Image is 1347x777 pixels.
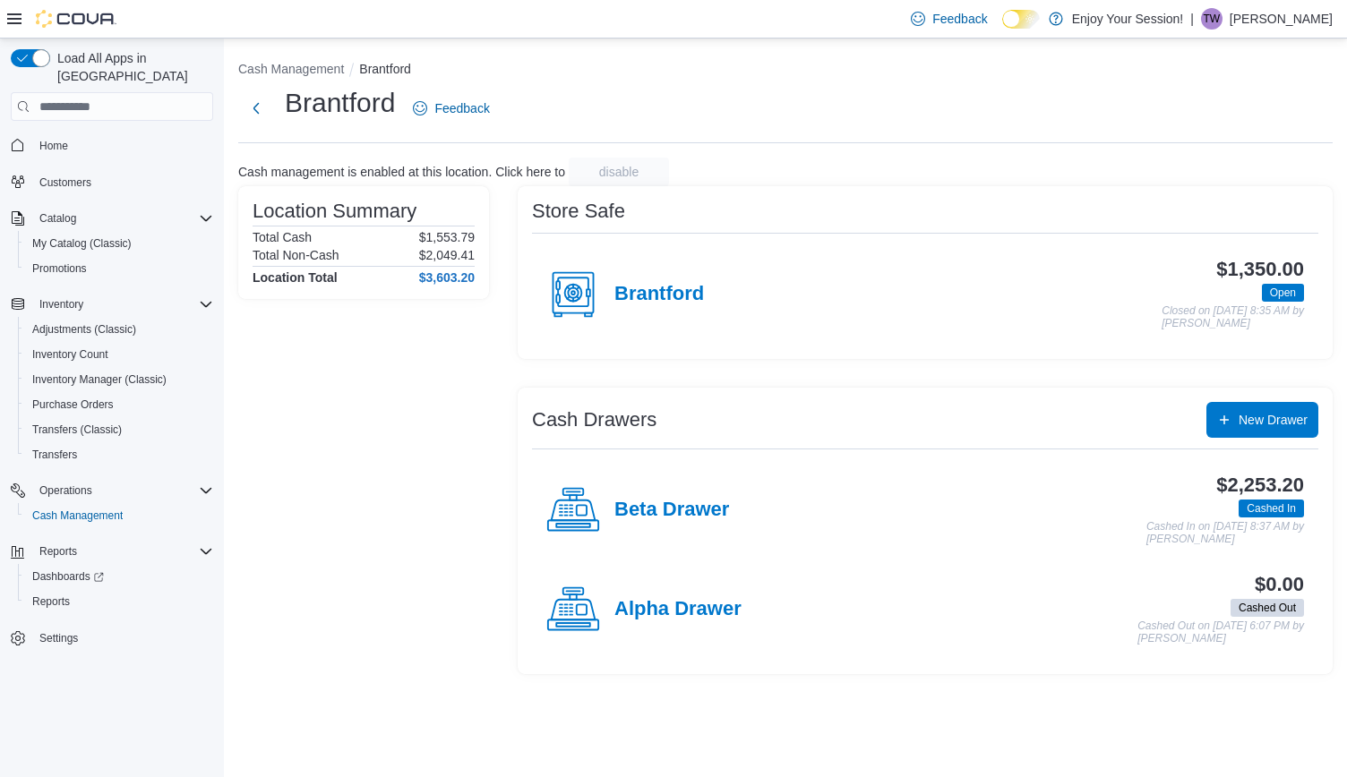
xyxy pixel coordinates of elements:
[614,283,704,306] h4: Brantford
[253,201,416,222] h3: Location Summary
[39,139,68,153] span: Home
[32,294,213,315] span: Inventory
[39,631,78,645] span: Settings
[39,483,92,498] span: Operations
[32,294,90,315] button: Inventory
[25,258,94,279] a: Promotions
[1216,474,1304,496] h3: $2,253.20
[32,508,123,523] span: Cash Management
[904,1,994,37] a: Feedback
[32,480,213,501] span: Operations
[11,124,213,697] nav: Complex example
[25,591,77,612] a: Reports
[32,594,70,609] span: Reports
[32,372,167,387] span: Inventory Manager (Classic)
[4,539,220,564] button: Reports
[25,344,116,365] a: Inventory Count
[25,344,213,365] span: Inventory Count
[25,394,213,415] span: Purchase Orders
[32,448,77,462] span: Transfers
[532,201,625,222] h3: Store Safe
[614,598,742,621] h4: Alpha Drawer
[25,319,213,340] span: Adjustments (Classic)
[1262,284,1304,302] span: Open
[253,270,338,285] h4: Location Total
[25,394,121,415] a: Purchase Orders
[39,175,91,190] span: Customers
[39,297,83,312] span: Inventory
[32,172,99,193] a: Customers
[25,444,213,465] span: Transfers
[32,569,104,584] span: Dashboards
[532,409,656,431] h3: Cash Drawers
[32,541,84,562] button: Reports
[36,10,116,28] img: Cova
[18,503,220,528] button: Cash Management
[4,478,220,503] button: Operations
[50,49,213,85] span: Load All Apps in [GEOGRAPHIC_DATA]
[1270,285,1296,301] span: Open
[4,206,220,231] button: Catalog
[18,564,220,589] a: Dashboards
[406,90,496,126] a: Feedback
[32,133,213,156] span: Home
[1204,8,1221,30] span: TW
[4,132,220,158] button: Home
[1072,8,1184,30] p: Enjoy Your Session!
[238,165,565,179] p: Cash management is enabled at this location. Click here to
[18,342,220,367] button: Inventory Count
[253,248,339,262] h6: Total Non-Cash
[1002,29,1003,30] span: Dark Mode
[18,417,220,442] button: Transfers (Classic)
[1206,402,1318,438] button: New Drawer
[1146,521,1304,545] p: Cashed In on [DATE] 8:37 AM by [PERSON_NAME]
[1231,599,1304,617] span: Cashed Out
[18,589,220,614] button: Reports
[419,230,475,244] p: $1,553.79
[285,85,395,121] h1: Brantford
[32,347,108,362] span: Inventory Count
[1239,411,1308,429] span: New Drawer
[32,628,85,649] a: Settings
[434,99,489,117] span: Feedback
[25,369,213,390] span: Inventory Manager (Classic)
[25,233,139,254] a: My Catalog (Classic)
[1239,600,1296,616] span: Cashed Out
[25,419,129,440] a: Transfers (Classic)
[32,236,132,251] span: My Catalog (Classic)
[32,627,213,649] span: Settings
[25,566,111,587] a: Dashboards
[1002,10,1040,29] input: Dark Mode
[1190,8,1194,30] p: |
[1137,620,1304,645] p: Cashed Out on [DATE] 6:07 PM by [PERSON_NAME]
[569,158,669,186] button: disable
[253,230,312,244] h6: Total Cash
[25,591,213,612] span: Reports
[32,480,99,501] button: Operations
[32,541,213,562] span: Reports
[18,367,220,392] button: Inventory Manager (Classic)
[18,442,220,467] button: Transfers
[32,423,122,437] span: Transfers (Classic)
[25,233,213,254] span: My Catalog (Classic)
[39,544,77,559] span: Reports
[932,10,987,28] span: Feedback
[25,258,213,279] span: Promotions
[32,322,136,337] span: Adjustments (Classic)
[25,419,213,440] span: Transfers (Classic)
[238,90,274,126] button: Next
[4,292,220,317] button: Inventory
[1162,305,1304,329] p: Closed on [DATE] 8:35 AM by [PERSON_NAME]
[18,256,220,281] button: Promotions
[359,62,411,76] button: Brantford
[599,163,639,181] span: disable
[25,505,130,526] a: Cash Management
[238,62,344,76] button: Cash Management
[614,499,729,522] h4: Beta Drawer
[18,392,220,417] button: Purchase Orders
[32,208,83,229] button: Catalog
[238,60,1333,81] nav: An example of EuiBreadcrumbs
[1255,574,1304,595] h3: $0.00
[18,317,220,342] button: Adjustments (Classic)
[1247,500,1296,517] span: Cashed In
